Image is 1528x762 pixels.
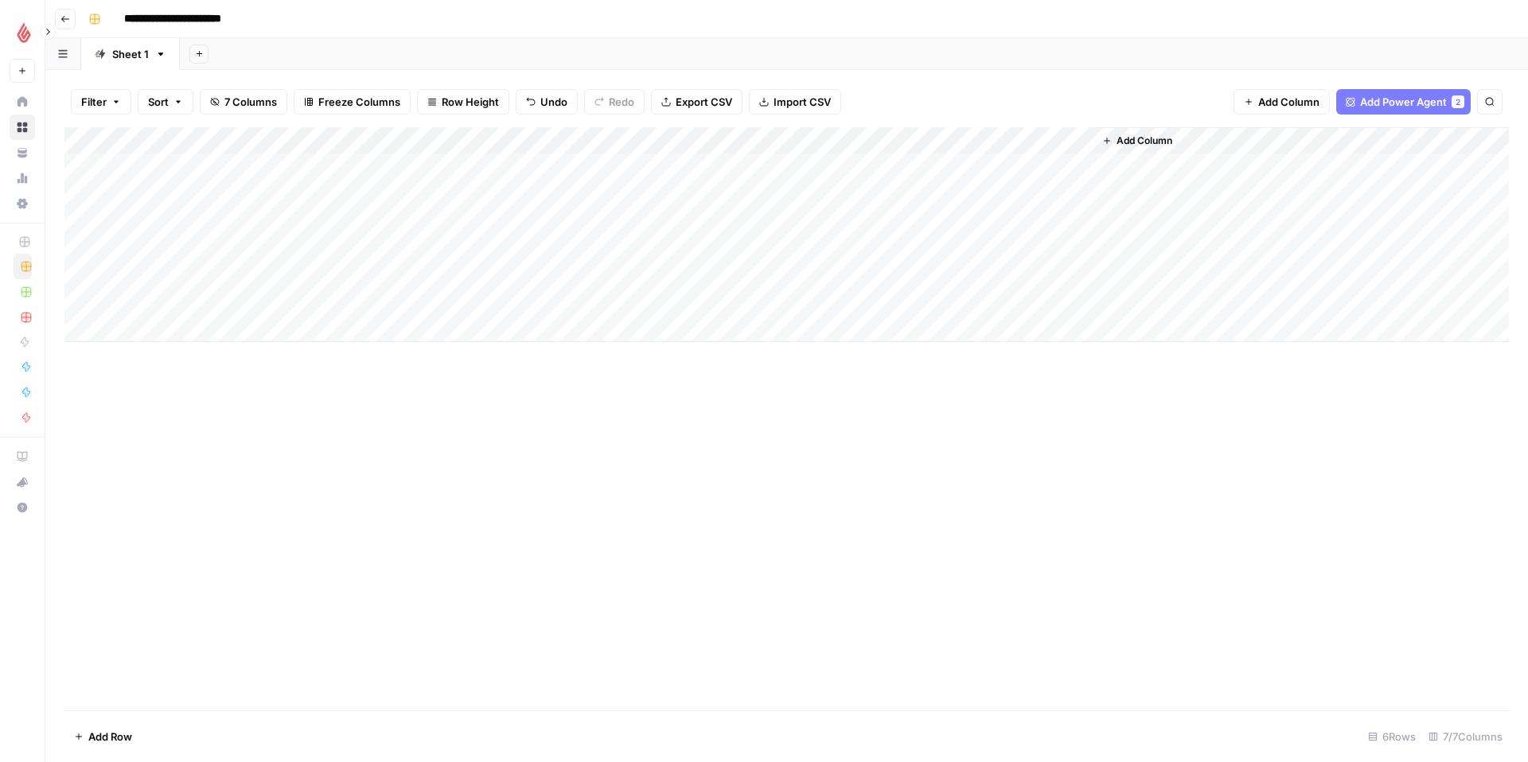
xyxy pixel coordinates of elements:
button: Add Row [64,724,142,749]
span: Add Row [88,729,132,745]
a: Sheet 1 [81,38,180,70]
div: 6 Rows [1362,724,1422,749]
span: Add Power Agent [1360,94,1447,110]
button: Help + Support [10,495,35,520]
button: Export CSV [651,89,743,115]
button: What's new? [10,469,35,495]
button: Row Height [417,89,509,115]
span: Add Column [1117,134,1172,148]
span: 2 [1456,95,1460,108]
span: Undo [540,94,567,110]
a: Home [10,89,35,115]
span: Export CSV [676,94,732,110]
button: 7 Columns [200,89,287,115]
button: Freeze Columns [294,89,411,115]
span: Add Column [1258,94,1319,110]
span: Freeze Columns [318,94,400,110]
span: Import CSV [774,94,831,110]
span: 7 Columns [224,94,277,110]
button: Sort [138,89,193,115]
a: Settings [10,191,35,216]
div: What's new? [10,470,34,494]
span: Redo [609,94,634,110]
button: Import CSV [749,89,841,115]
button: Filter [71,89,131,115]
button: Add Column [1234,89,1330,115]
button: Redo [584,89,645,115]
button: Add Column [1096,130,1179,151]
button: Workspace: Lightspeed [10,13,35,52]
span: Row Height [442,94,499,110]
div: 2 [1452,95,1464,108]
img: Lightspeed Logo [10,18,38,47]
a: Your Data [10,140,35,165]
a: Browse [10,115,35,140]
div: Sheet 1 [112,46,149,62]
span: Sort [148,94,169,110]
button: Add Power Agent2 [1336,89,1471,115]
button: Undo [516,89,578,115]
span: Filter [81,94,107,110]
a: AirOps Academy [10,444,35,469]
div: 7/7 Columns [1422,724,1509,749]
a: Usage [10,165,35,191]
